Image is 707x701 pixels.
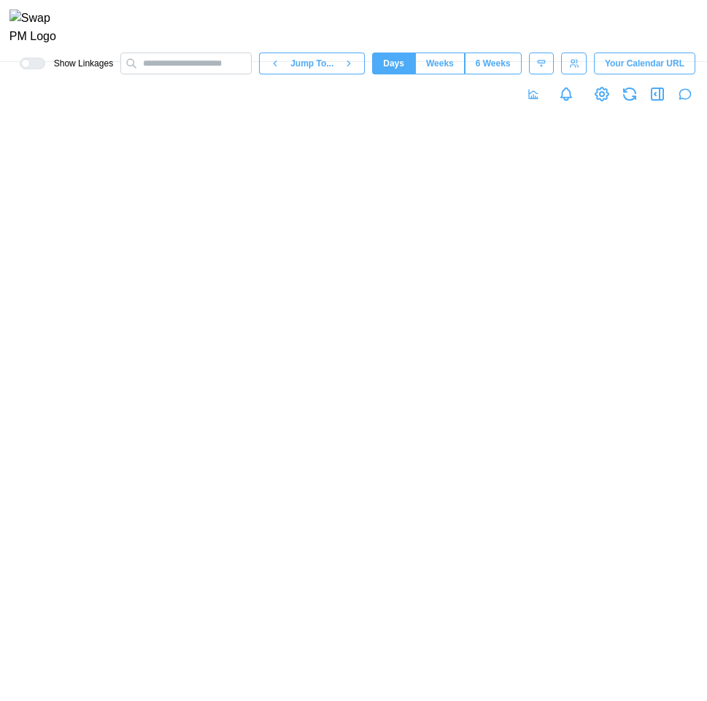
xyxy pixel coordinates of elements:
[415,53,465,74] button: Weeks
[290,53,333,74] span: Jump To...
[647,84,668,104] button: Open Drawer
[383,53,404,74] span: Days
[605,53,684,74] span: Your Calendar URL
[476,53,511,74] span: 6 Weeks
[675,84,695,104] button: Open project assistant
[465,53,522,74] button: 6 Weeks
[619,84,640,104] button: Refresh Grid
[426,53,454,74] span: Weeks
[554,82,579,106] a: Notifications
[594,53,695,74] button: Your Calendar URL
[592,84,612,104] a: View Project
[9,9,69,46] img: Swap PM Logo
[372,53,415,74] button: Days
[290,53,333,74] button: Jump To...
[45,58,113,69] span: Show Linkages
